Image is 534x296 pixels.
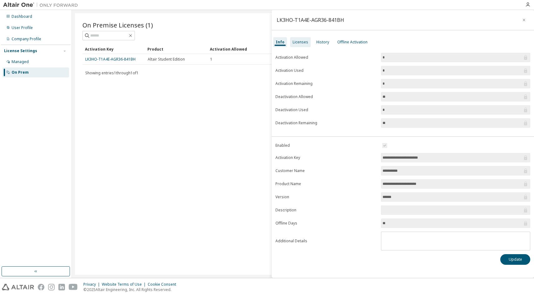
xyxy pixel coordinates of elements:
label: Description [275,208,377,213]
div: Licenses [293,40,308,45]
label: Activation Used [275,68,377,73]
div: Product [147,44,205,54]
button: Update [500,254,530,265]
label: Product Name [275,181,377,186]
span: Showing entries 1 through 1 of 1 [85,70,139,76]
img: linkedin.svg [58,284,65,290]
span: On Premise Licenses (1) [82,21,153,29]
div: LK3HO-T1A4E-AGR36-841BH [277,17,344,22]
img: instagram.svg [48,284,55,290]
div: Privacy [83,282,102,287]
div: Company Profile [12,37,41,42]
img: facebook.svg [38,284,44,290]
img: Altair One [3,2,81,8]
div: Website Terms of Use [102,282,148,287]
label: Customer Name [275,168,377,173]
div: Cookie Consent [148,282,180,287]
p: © 2025 Altair Engineering, Inc. All Rights Reserved. [83,287,180,292]
label: Offline Days [275,221,377,226]
div: Info [276,40,284,45]
label: Activation Remaining [275,81,377,86]
div: Activation Allowed [210,44,267,54]
span: Altair Student Edition [148,57,185,62]
span: 1 [210,57,212,62]
div: Managed [12,59,29,64]
div: License Settings [4,48,37,53]
div: Activation Key [85,44,142,54]
div: User Profile [12,25,33,30]
label: Activation Key [275,155,377,160]
label: Deactivation Remaining [275,121,377,126]
div: Offline Activation [337,40,368,45]
img: altair_logo.svg [2,284,34,290]
label: Deactivation Used [275,107,377,112]
label: Version [275,195,377,200]
div: Dashboard [12,14,32,19]
label: Additional Details [275,239,377,244]
a: LK3HO-T1A4E-AGR36-841BH [85,57,136,62]
label: Deactivation Allowed [275,94,377,99]
img: youtube.svg [69,284,78,290]
div: On Prem [12,70,29,75]
div: History [316,40,329,45]
label: Enabled [275,143,377,148]
label: Activation Allowed [275,55,377,60]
